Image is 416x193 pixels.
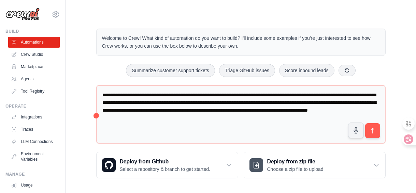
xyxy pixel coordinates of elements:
[8,148,60,165] a: Environment Variables
[267,166,325,173] p: Choose a zip file to upload.
[120,166,210,173] p: Select a repository & branch to get started.
[8,61,60,72] a: Marketplace
[5,172,60,177] div: Manage
[102,34,380,50] p: Welcome to Crew! What kind of automation do you want to build? I'll include some examples if you'...
[8,37,60,48] a: Automations
[126,64,215,77] button: Summarize customer support tickets
[5,29,60,34] div: Build
[279,64,334,77] button: Score inbound leads
[8,86,60,97] a: Tool Registry
[8,124,60,135] a: Traces
[5,8,40,21] img: Logo
[8,180,60,191] a: Usage
[8,49,60,60] a: Crew Studio
[8,136,60,147] a: LLM Connections
[8,112,60,123] a: Integrations
[8,74,60,84] a: Agents
[267,158,325,166] h3: Deploy from zip file
[219,64,275,77] button: Triage GitHub issues
[5,103,60,109] div: Operate
[120,158,210,166] h3: Deploy from Github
